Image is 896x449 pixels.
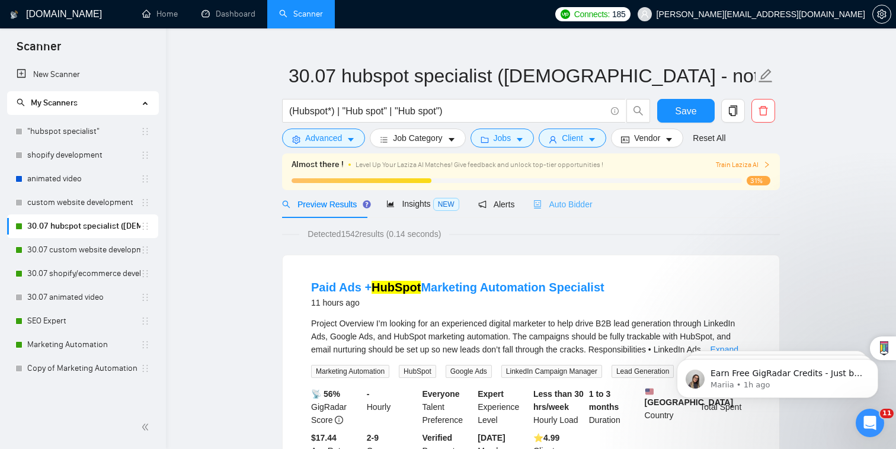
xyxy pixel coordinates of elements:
span: info-circle [611,107,619,115]
button: Save [657,99,715,123]
img: 🇺🇸 [645,387,654,396]
span: 31% [747,176,770,185]
span: caret-down [665,135,673,144]
a: SEO Expert [27,309,140,333]
a: shopify development [27,143,140,167]
span: Connects: [574,8,610,21]
div: Hourly Load [531,387,587,426]
span: delete [752,105,775,116]
span: Preview Results [282,200,367,209]
button: folderJobscaret-down [471,129,535,147]
b: - [367,389,370,399]
div: Project Overview I’m looking for an experienced digital marketer to help drive B2B lead generatio... [311,317,751,356]
li: shopify development [7,143,158,167]
li: New Scanner [7,63,158,86]
a: Copy of Marketing Automation [27,357,140,380]
img: upwork-logo.png [561,9,570,19]
span: user [641,10,649,18]
a: dashboardDashboard [201,9,255,19]
b: $17.44 [311,433,337,442]
a: New Scanner [17,63,149,86]
span: Advanced [305,132,342,145]
iframe: Intercom live chat [856,409,884,437]
span: bars [380,135,388,144]
mark: HubSpot [372,281,421,294]
span: Alerts [478,200,515,209]
li: SEO Expert [7,309,158,333]
span: holder [140,364,150,373]
span: HubSpot [399,365,436,378]
input: Search Freelance Jobs... [289,104,606,118]
button: idcardVendorcaret-down [611,129,683,147]
a: animated video [27,167,140,191]
span: Client [562,132,583,145]
span: search [627,105,649,116]
span: My Scanners [17,98,78,108]
a: homeHome [142,9,178,19]
span: right [763,161,770,168]
input: Scanner name... [289,61,756,91]
span: holder [140,245,150,255]
span: Detected 1542 results (0.14 seconds) [299,227,449,240]
span: holder [140,316,150,326]
b: 1 to 3 months [589,389,619,412]
button: setting [872,5,891,24]
span: Jobs [494,132,511,145]
a: searchScanner [279,9,323,19]
span: My Scanners [31,98,78,108]
a: "hubspot specialist" [27,120,140,143]
a: 30.07 shopify/ecommerce development (worldwide) [27,262,140,286]
b: ⭐️ 4.99 [533,433,559,442]
a: 30.07 animated video [27,286,140,309]
b: 📡 56% [311,389,340,399]
span: holder [140,340,150,349]
img: logo [10,5,18,24]
button: Train Laziza AI [716,159,770,171]
li: Copy of Marketing Automation [7,357,158,380]
span: LinkedIn Campaign Manager [501,365,602,378]
a: custom website development [27,191,140,214]
li: Marketing Automation [7,333,158,357]
a: 30.07 hubspot specialist ([DEMOGRAPHIC_DATA] - not for residents) [27,214,140,238]
span: caret-down [588,135,596,144]
span: Job Category [393,132,442,145]
b: Less than 30 hrs/week [533,389,584,412]
span: holder [140,293,150,302]
span: Google Ads [446,365,492,378]
span: idcard [621,135,629,144]
span: double-left [141,421,153,433]
span: holder [140,222,150,231]
button: search [626,99,650,123]
span: folder [481,135,489,144]
span: holder [140,198,150,207]
span: holder [140,269,150,278]
span: Scanner [7,38,71,63]
span: search [282,200,290,209]
span: caret-down [347,135,355,144]
div: 11 hours ago [311,296,604,310]
span: search [17,98,25,107]
span: NEW [433,198,459,211]
li: 30.07 animated video [7,286,158,309]
a: setting [872,9,891,19]
span: setting [873,9,891,19]
button: settingAdvancedcaret-down [282,129,365,147]
span: 185 [612,8,625,21]
span: Lead Generation [612,365,674,378]
button: barsJob Categorycaret-down [370,129,465,147]
a: 30.07 custom website development [27,238,140,262]
span: copy [722,105,744,116]
span: holder [140,150,150,160]
div: Tooltip anchor [361,199,372,210]
span: notification [478,200,487,209]
div: Duration [587,387,642,426]
button: copy [721,99,745,123]
iframe: Intercom notifications message [659,334,896,417]
b: Verified [423,433,453,442]
span: holder [140,174,150,184]
span: Almost there ! [292,158,344,171]
span: edit [758,68,773,84]
div: Experience Level [475,387,531,426]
